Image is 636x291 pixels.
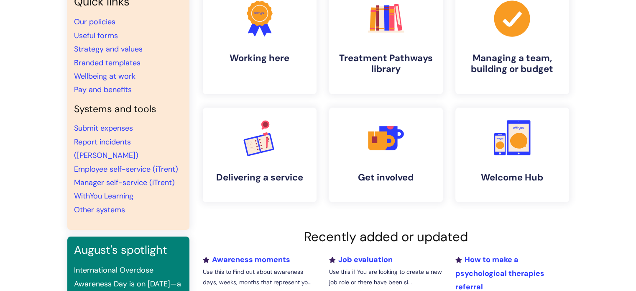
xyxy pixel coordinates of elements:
a: Welcome Hub [455,108,569,202]
a: Get involved [329,108,443,202]
h4: Get involved [336,172,436,183]
p: Use this if You are looking to create a new job role or there have been si... [329,267,442,288]
a: Delivering a service [203,108,317,202]
a: WithYou Learning [74,191,133,201]
h4: Delivering a service [209,172,310,183]
a: Employee self-service (iTrent) [74,164,178,174]
h3: August's spotlight [74,243,183,257]
a: Our policies [74,17,115,27]
p: Use this to Find out about awareness days, weeks, months that represent yo... [203,267,317,288]
a: Pay and benefits [74,85,132,95]
h4: Systems and tools [74,103,183,115]
a: Job evaluation [329,255,392,265]
h4: Treatment Pathways library [336,53,436,75]
a: Strategy and values [74,44,143,54]
h2: Recently added or updated [203,229,569,245]
a: Useful forms [74,31,118,41]
a: Branded templates [74,58,140,68]
a: Other systems [74,205,125,215]
a: Wellbeing at work [74,71,135,81]
h4: Working here [209,53,310,64]
a: Report incidents ([PERSON_NAME]) [74,137,138,160]
a: Manager self-service (iTrent) [74,178,175,188]
h4: Managing a team, building or budget [462,53,562,75]
a: Submit expenses [74,123,133,133]
a: Awareness moments [203,255,290,265]
h4: Welcome Hub [462,172,562,183]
